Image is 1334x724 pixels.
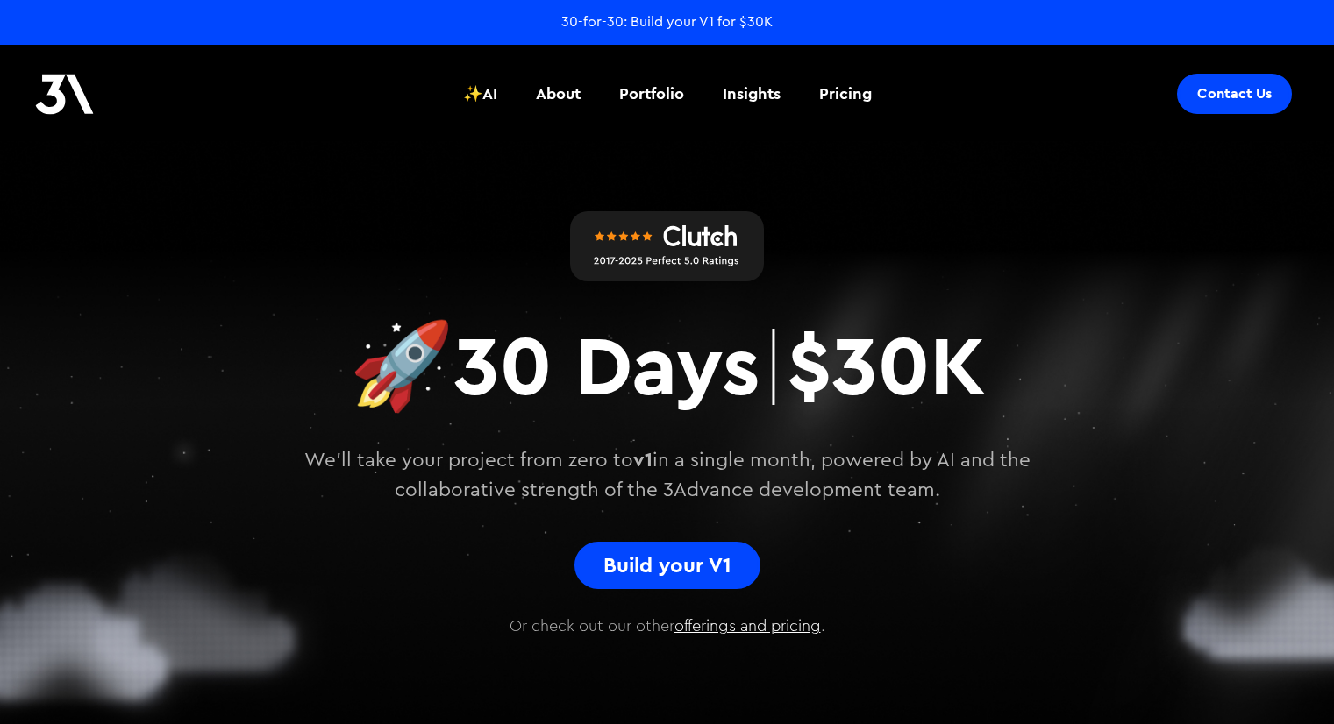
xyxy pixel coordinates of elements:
a: About [525,61,591,126]
h2: 30 Days $30K [349,313,986,419]
div: Build your V1 [595,553,740,578]
a: ✨AI [453,61,508,126]
span: | [760,326,787,410]
a: Contact Us [1177,74,1292,114]
a: Insights [712,61,791,126]
p: We'll take your project from zero to in a single month, powered by AI and the collaborative stren... [255,445,1080,505]
div: ✨AI [463,82,497,105]
strong: v1 [633,447,653,472]
div: Contact Us [1197,85,1272,103]
div: About [536,82,581,105]
a: Build your V1 [574,542,760,589]
p: Or check out our other . [194,603,1141,638]
div: Portfolio [619,82,684,105]
a: Pricing [809,61,882,126]
strong: 🚀 [349,310,453,416]
div: Pricing [819,82,872,105]
a: Portfolio [609,61,695,126]
a: offerings and pricing [674,618,821,634]
a: 30-for-30: Build your V1 for $30K [561,12,773,32]
div: Insights [723,82,781,105]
